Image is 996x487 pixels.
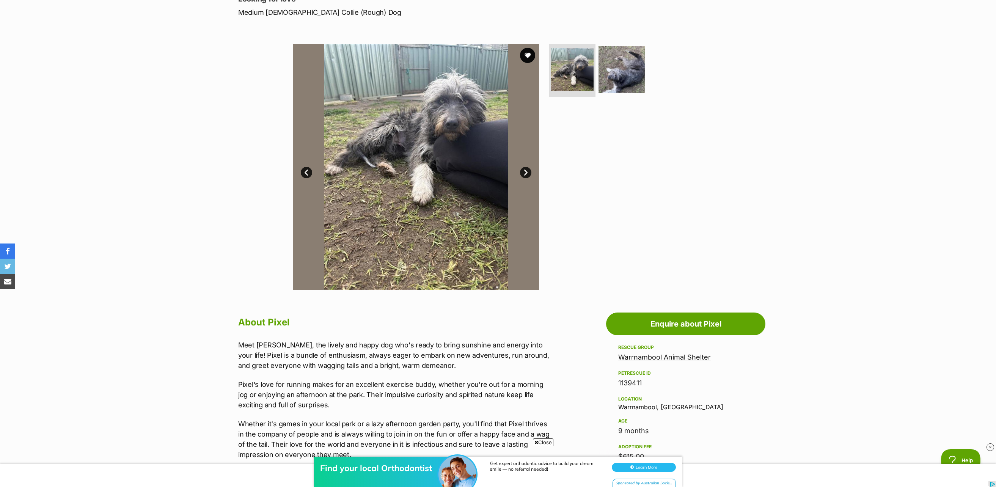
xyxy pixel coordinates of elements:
[612,21,676,30] button: Learn More
[618,378,753,388] div: 1139411
[238,340,551,371] p: Meet [PERSON_NAME], the lively and happy dog who's ready to bring sunshine and energy into your l...
[238,379,551,410] p: Pixel's love for running makes for an excellent exercise buddy, whether you're out for a morning ...
[238,419,551,460] p: Whether it's games in your local park or a lazy afternoon garden party, you'll find that Pixel th...
[618,396,753,402] div: Location
[301,167,312,178] a: Prev
[293,44,539,290] img: Photo of Pixel
[520,167,531,178] a: Next
[613,37,676,47] div: Sponsored by Australian Society of Orthodontists
[606,313,765,335] a: Enquire about Pixel
[618,370,753,376] div: PetRescue ID
[520,48,535,63] button: favourite
[599,46,645,93] img: Photo of Pixel
[238,314,551,331] h2: About Pixel
[320,21,441,32] div: Find your local Orthodontist
[618,353,711,361] a: Warrnambool Animal Shelter
[618,426,753,436] div: 9 months
[490,19,604,30] div: Get expert orthodontic advice to build your dream smile — no referral needed!
[551,48,594,91] img: Photo of Pixel
[533,438,553,446] span: Close
[987,443,994,451] img: close_rtb.svg
[238,7,559,17] p: Medium [DEMOGRAPHIC_DATA] Collie (Rough) Dog
[618,344,753,350] div: Rescue group
[618,394,753,410] div: Warrnambool, [GEOGRAPHIC_DATA]
[438,14,476,52] img: Find your local Orthodontist
[618,418,753,424] div: Age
